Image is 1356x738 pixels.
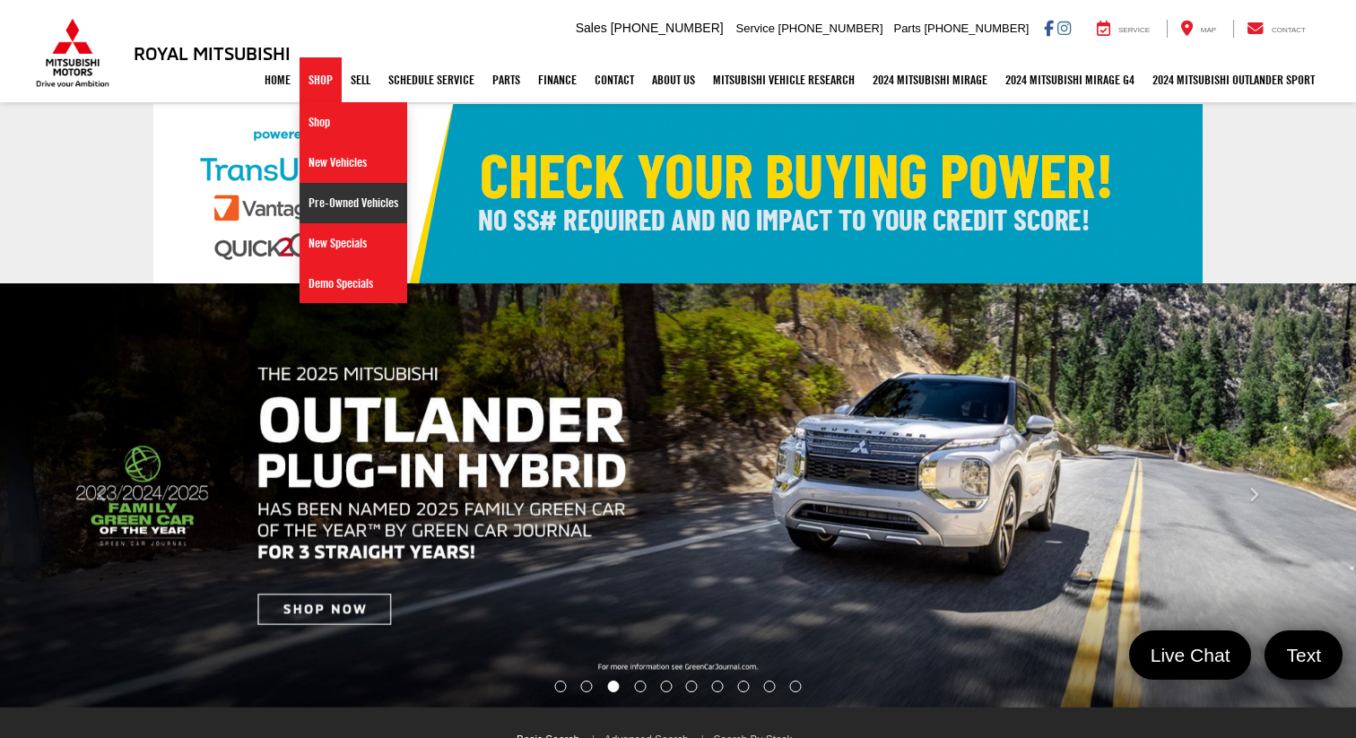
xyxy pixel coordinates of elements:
[1272,26,1306,34] span: Contact
[1265,630,1343,680] a: Text
[554,681,566,692] li: Go to slide number 1.
[1167,20,1230,38] a: Map
[300,223,407,264] a: New Specials
[738,681,750,692] li: Go to slide number 8.
[300,183,407,223] a: Pre-Owned Vehicles
[764,681,776,692] li: Go to slide number 9.
[1142,643,1239,667] span: Live Chat
[893,22,920,35] span: Parts
[300,264,407,303] a: Demo Specials
[1277,643,1330,667] span: Text
[1129,630,1252,680] a: Live Chat
[611,21,724,35] span: [PHONE_NUMBER]
[134,43,291,63] h3: Royal Mitsubishi
[529,57,586,102] a: Finance
[1083,20,1163,38] a: Service
[1044,21,1054,35] a: Facebook: Click to visit our Facebook page
[379,57,483,102] a: Schedule Service: Opens in a new tab
[1233,20,1319,38] a: Contact
[686,681,698,692] li: Go to slide number 6.
[580,681,592,692] li: Go to slide number 2.
[790,681,802,692] li: Go to slide number 10.
[1057,21,1071,35] a: Instagram: Click to visit our Instagram page
[342,57,379,102] a: Sell
[300,57,342,102] a: Shop
[153,104,1203,283] img: Check Your Buying Power
[736,22,775,35] span: Service
[660,681,672,692] li: Go to slide number 5.
[1143,57,1324,102] a: 2024 Mitsubishi Outlander SPORT
[864,57,996,102] a: 2024 Mitsubishi Mirage
[483,57,529,102] a: Parts: Opens in a new tab
[607,681,619,692] li: Go to slide number 3.
[576,21,607,35] span: Sales
[704,57,864,102] a: Mitsubishi Vehicle Research
[634,681,646,692] li: Go to slide number 4.
[256,57,300,102] a: Home
[643,57,704,102] a: About Us
[778,22,883,35] span: [PHONE_NUMBER]
[300,143,407,183] a: New Vehicles
[32,18,113,88] img: Mitsubishi
[300,102,407,143] a: Shop
[1201,26,1216,34] span: Map
[1118,26,1150,34] span: Service
[924,22,1029,35] span: [PHONE_NUMBER]
[586,57,643,102] a: Contact
[1152,319,1356,672] button: Click to view next picture.
[712,681,724,692] li: Go to slide number 7.
[996,57,1143,102] a: 2024 Mitsubishi Mirage G4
